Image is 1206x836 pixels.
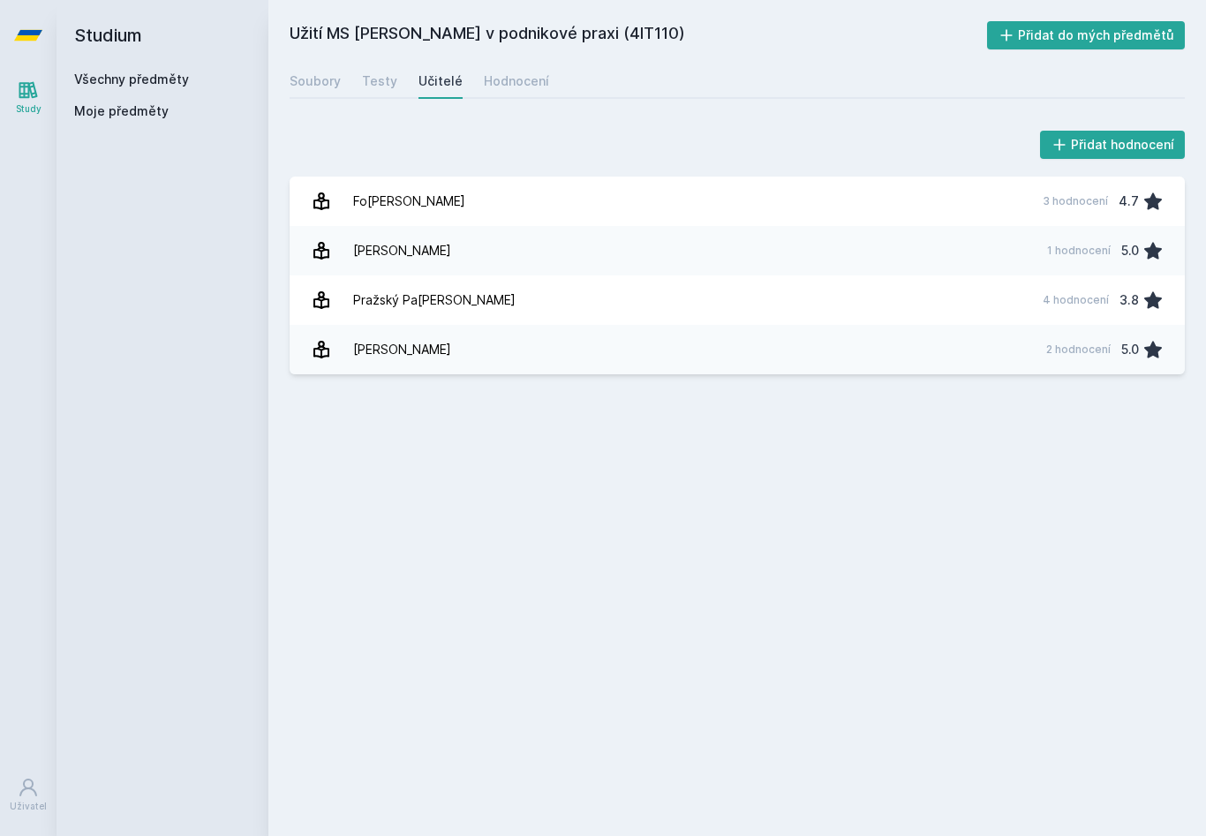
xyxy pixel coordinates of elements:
span: Moje předměty [74,102,169,120]
a: Testy [362,64,397,99]
div: Pražský Pa[PERSON_NAME] [353,282,516,318]
div: 5.0 [1121,233,1139,268]
div: Testy [362,72,397,90]
a: Uživatel [4,768,53,822]
div: 4 hodnocení [1043,293,1109,307]
div: 3.8 [1119,282,1139,318]
div: 2 hodnocení [1046,343,1111,357]
a: Hodnocení [484,64,549,99]
button: Přidat hodnocení [1040,131,1186,159]
a: Všechny předměty [74,72,189,87]
div: [PERSON_NAME] [353,332,451,367]
a: Fo[PERSON_NAME] 3 hodnocení 4.7 [290,177,1185,226]
a: [PERSON_NAME] 1 hodnocení 5.0 [290,226,1185,275]
button: Přidat do mých předmětů [987,21,1186,49]
div: 4.7 [1119,184,1139,219]
div: [PERSON_NAME] [353,233,451,268]
div: Study [16,102,41,116]
div: Fo[PERSON_NAME] [353,184,465,219]
h2: Užití MS [PERSON_NAME] v podnikové praxi (4IT110) [290,21,987,49]
div: 1 hodnocení [1047,244,1111,258]
div: Uživatel [10,800,47,813]
div: 3 hodnocení [1043,194,1108,208]
a: [PERSON_NAME] 2 hodnocení 5.0 [290,325,1185,374]
div: 5.0 [1121,332,1139,367]
a: Soubory [290,64,341,99]
a: Pražský Pa[PERSON_NAME] 4 hodnocení 3.8 [290,275,1185,325]
div: Hodnocení [484,72,549,90]
div: Učitelé [418,72,463,90]
a: Učitelé [418,64,463,99]
a: Study [4,71,53,124]
div: Soubory [290,72,341,90]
